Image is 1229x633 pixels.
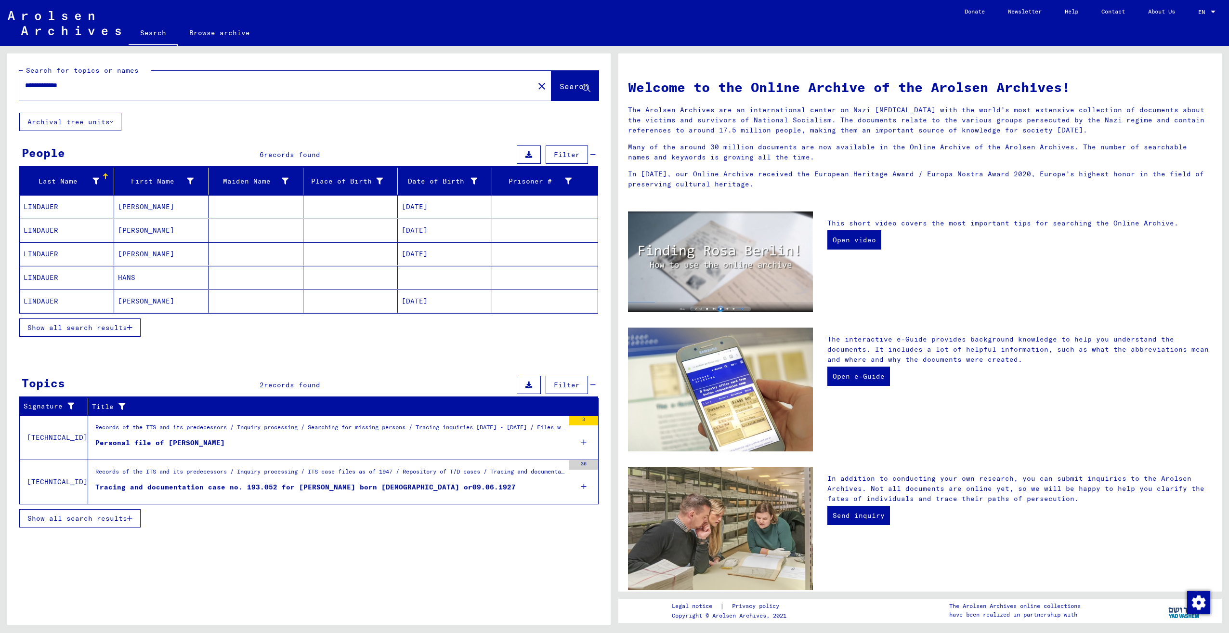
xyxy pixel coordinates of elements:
button: Filter [546,145,588,164]
img: inquiries.jpg [628,467,813,591]
mat-cell: HANS [114,266,209,289]
p: The Arolsen Archives are an international center on Nazi [MEDICAL_DATA] with the world’s most ext... [628,105,1212,135]
mat-cell: [DATE] [398,242,492,265]
img: video.jpg [628,211,813,312]
div: First Name [118,176,194,186]
div: Signature [24,399,88,414]
p: In addition to conducting your own research, you can submit inquiries to the Arolsen Archives. No... [827,474,1212,504]
p: The Arolsen Archives online collections [949,602,1081,610]
a: Browse archive [178,21,261,44]
p: In [DATE], our Online Archive received the European Heritage Award / Europa Nostra Award 2020, Eu... [628,169,1212,189]
span: Search [560,81,588,91]
td: [TECHNICAL_ID] [20,460,88,504]
mat-cell: [PERSON_NAME] [114,242,209,265]
a: Legal notice [672,601,720,611]
div: Maiden Name [212,173,302,189]
span: Show all search results [27,514,127,523]
div: Prisoner # [496,176,572,186]
span: records found [264,381,320,389]
button: Show all search results [19,318,141,337]
div: Records of the ITS and its predecessors / Inquiry processing / Searching for missing persons / Tr... [95,423,564,436]
div: | [672,601,791,611]
span: Filter [554,150,580,159]
div: Last Name [24,173,114,189]
div: Signature [24,401,76,411]
div: First Name [118,173,208,189]
a: Privacy policy [724,601,791,611]
div: People [22,144,65,161]
div: Title [92,399,587,414]
div: Place of Birth [307,176,383,186]
span: EN [1198,9,1209,15]
button: Filter [546,376,588,394]
img: eguide.jpg [628,328,813,451]
span: 2 [260,381,264,389]
div: Personal file of [PERSON_NAME] [95,438,225,448]
img: yv_logo.png [1166,598,1203,622]
mat-header-cell: Date of Birth [398,168,492,195]
a: Open video [827,230,881,250]
mat-label: Search for topics or names [26,66,139,75]
div: Prisoner # [496,173,586,189]
div: Place of Birth [307,173,397,189]
button: Clear [532,76,551,95]
div: Last Name [24,176,99,186]
td: [TECHNICAL_ID] [20,415,88,460]
mat-cell: LINDAUER [20,195,114,218]
mat-cell: LINDAUER [20,266,114,289]
span: 6 [260,150,264,159]
button: Search [551,71,599,101]
div: Tracing and documentation case no. 193.052 for [PERSON_NAME] born [DEMOGRAPHIC_DATA] or09.06.1927 [95,482,516,492]
mat-cell: [PERSON_NAME] [114,290,209,313]
p: Copyright © Arolsen Archives, 2021 [672,611,791,620]
a: Send inquiry [827,506,890,525]
button: Archival tree units [19,113,121,131]
a: Search [129,21,178,46]
h1: Welcome to the Online Archive of the Arolsen Archives! [628,77,1212,97]
div: Maiden Name [212,176,288,186]
span: records found [264,150,320,159]
p: The interactive e-Guide provides background knowledge to help you understand the documents. It in... [827,334,1212,365]
mat-cell: [DATE] [398,290,492,313]
mat-cell: LINDAUER [20,290,114,313]
mat-cell: LINDAUER [20,219,114,242]
span: Show all search results [27,323,127,332]
mat-header-cell: Place of Birth [303,168,398,195]
span: Filter [554,381,580,389]
mat-cell: [PERSON_NAME] [114,195,209,218]
button: Show all search results [19,509,141,527]
p: Many of the around 30 million documents are now available in the Online Archive of the Arolsen Ar... [628,142,1212,162]
mat-header-cell: Maiden Name [209,168,303,195]
mat-icon: close [536,80,548,92]
div: 3 [569,416,598,425]
a: Open e-Guide [827,367,890,386]
mat-header-cell: First Name [114,168,209,195]
div: Topics [22,374,65,392]
div: Date of Birth [402,176,477,186]
mat-cell: [PERSON_NAME] [114,219,209,242]
mat-cell: [DATE] [398,195,492,218]
p: This short video covers the most important tips for searching the Online Archive. [827,218,1212,228]
p: have been realized in partnership with [949,610,1081,619]
div: Date of Birth [402,173,492,189]
div: 36 [569,460,598,470]
mat-header-cell: Last Name [20,168,114,195]
mat-header-cell: Prisoner # [492,168,598,195]
img: Change consent [1187,591,1210,614]
mat-cell: [DATE] [398,219,492,242]
div: Records of the ITS and its predecessors / Inquiry processing / ITS case files as of 1947 / Reposi... [95,467,564,481]
div: Title [92,402,575,412]
img: Arolsen_neg.svg [8,11,121,35]
mat-cell: LINDAUER [20,242,114,265]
